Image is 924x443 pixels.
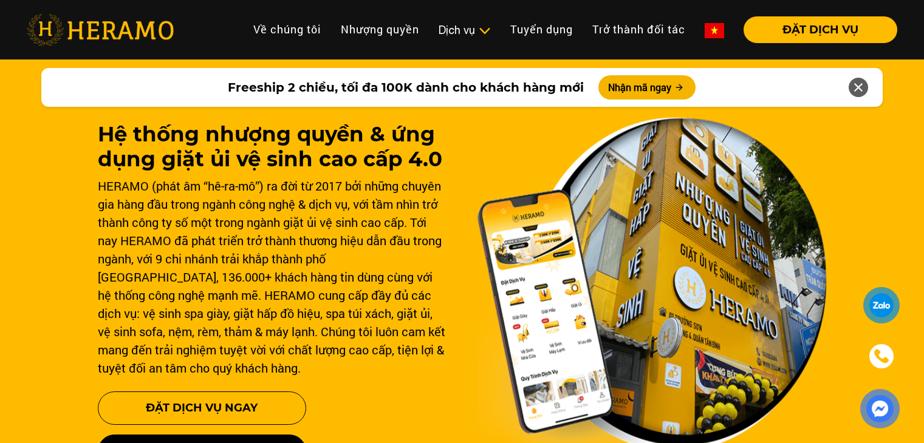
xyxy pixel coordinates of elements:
button: Đặt Dịch Vụ Ngay [98,391,306,425]
div: Dịch vụ [439,22,491,38]
a: Nhượng quyền [331,16,429,42]
img: vn-flag.png [705,23,724,38]
img: phone-icon [873,348,890,365]
img: subToggleIcon [478,25,491,37]
a: Trở thành đối tác [583,16,695,42]
button: Nhận mã ngay [598,75,696,100]
a: phone-icon [865,340,898,373]
a: Về chúng tôi [244,16,331,42]
div: HERAMO (phát âm “hê-ra-mô”) ra đời từ 2017 bởi những chuyên gia hàng đầu trong ngành công nghệ & ... [98,177,448,377]
button: ĐẶT DỊCH VỤ [744,16,897,43]
a: ĐẶT DỊCH VỤ [734,24,897,35]
a: Tuyển dụng [501,16,583,42]
h1: Hệ thống nhượng quyền & ứng dụng giặt ủi vệ sinh cao cấp 4.0 [98,122,448,172]
img: heramo-logo.png [27,14,174,46]
span: Freeship 2 chiều, tối đa 100K dành cho khách hàng mới [228,78,584,96]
